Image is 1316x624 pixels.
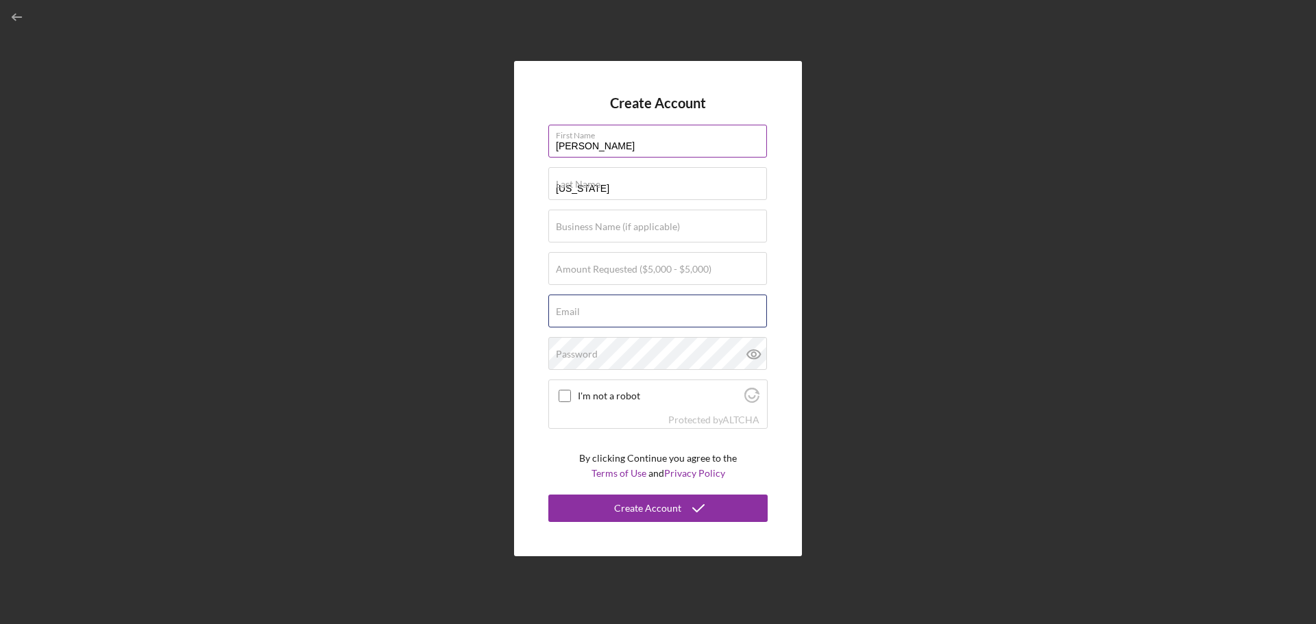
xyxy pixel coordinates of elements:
[722,414,759,425] a: Visit Altcha.org
[578,390,740,401] label: I'm not a robot
[664,467,725,479] a: Privacy Policy
[556,221,680,232] label: Business Name (if applicable)
[556,179,600,190] label: Last Name
[548,495,768,522] button: Create Account
[610,95,706,111] h4: Create Account
[556,306,580,317] label: Email
[556,264,711,275] label: Amount Requested ($5,000 - $5,000)
[579,451,737,482] p: By clicking Continue you agree to the and
[592,467,646,479] a: Terms of Use
[668,414,759,425] div: Protected by
[614,495,681,522] div: Create Account
[556,349,598,360] label: Password
[744,393,759,405] a: Visit Altcha.org
[556,125,767,140] label: First Name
